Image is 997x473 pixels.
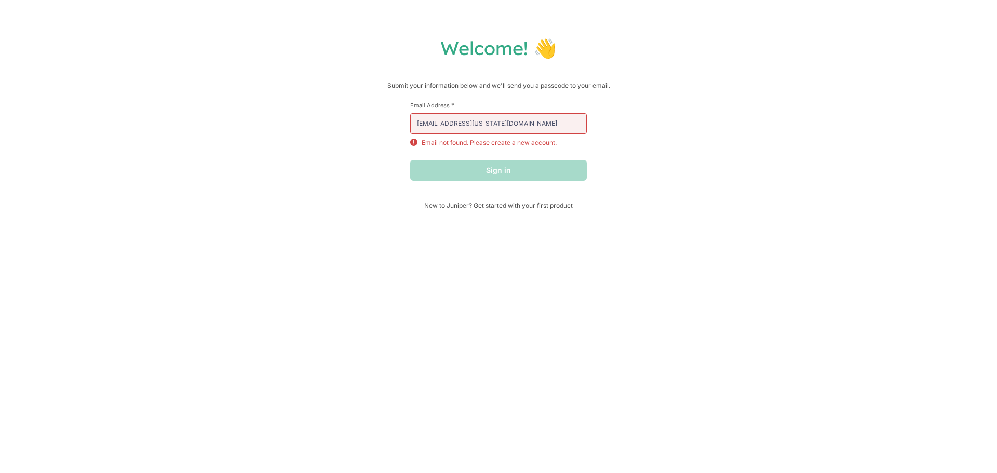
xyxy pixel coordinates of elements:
label: Email Address [410,101,587,109]
span: New to Juniper? Get started with your first product [410,201,587,209]
span: This field is required. [451,101,454,109]
input: email@example.com [410,113,587,134]
h1: Welcome! 👋 [10,36,987,60]
p: Submit your information below and we'll send you a passcode to your email. [10,80,987,91]
p: Email not found. Please create a new account. [422,138,557,147]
